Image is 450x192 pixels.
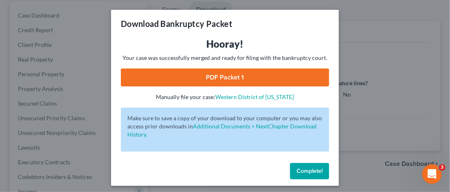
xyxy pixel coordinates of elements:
[127,114,323,139] p: Make sure to save a copy of your download to your computer or you may also access prior downloads in
[216,93,294,100] a: Western District of [US_STATE]
[127,123,317,138] a: Additional Documents > NextChapter Download History.
[121,68,329,86] a: PDF Packet 1
[121,54,329,62] p: Your case was successfully merged and ready for filing with the bankruptcy court.
[121,18,232,29] h3: Download Bankruptcy Packet
[422,164,442,184] iframe: Intercom live chat
[290,163,329,179] button: Complete!
[297,168,323,174] span: Complete!
[121,38,329,51] h3: Hooray!
[439,164,446,171] span: 3
[121,93,329,101] p: Manually file your case:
